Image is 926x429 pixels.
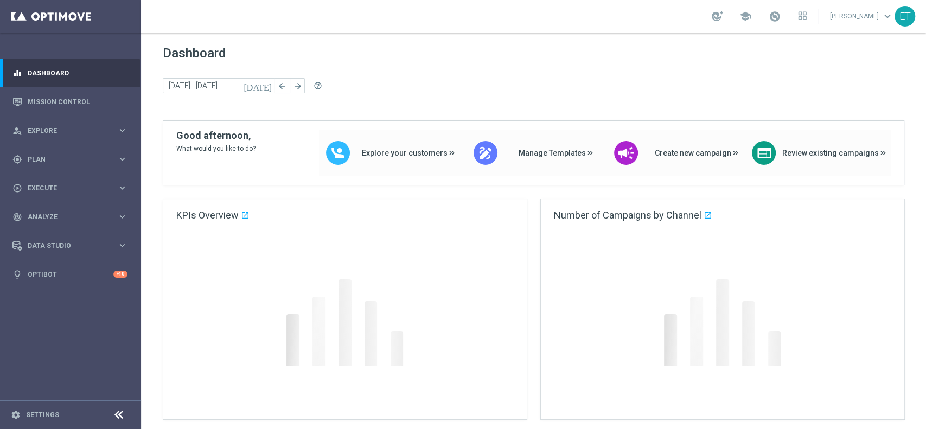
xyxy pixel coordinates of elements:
[11,410,21,420] i: settings
[12,155,128,164] button: gps_fixed Plan keyboard_arrow_right
[28,242,117,249] span: Data Studio
[28,185,117,191] span: Execute
[12,126,22,136] i: person_search
[882,10,893,22] span: keyboard_arrow_down
[12,59,127,87] div: Dashboard
[117,154,127,164] i: keyboard_arrow_right
[12,69,128,78] button: equalizer Dashboard
[28,260,113,289] a: Optibot
[12,184,128,193] button: play_circle_outline Execute keyboard_arrow_right
[28,156,117,163] span: Plan
[12,87,127,116] div: Mission Control
[26,412,59,418] a: Settings
[12,270,128,279] button: lightbulb Optibot +10
[12,98,128,106] button: Mission Control
[12,126,128,135] button: person_search Explore keyboard_arrow_right
[12,241,117,251] div: Data Studio
[12,155,117,164] div: Plan
[113,271,127,278] div: +10
[829,8,895,24] a: [PERSON_NAME]keyboard_arrow_down
[117,212,127,222] i: keyboard_arrow_right
[12,270,22,279] i: lightbulb
[12,68,22,78] i: equalizer
[12,212,22,222] i: track_changes
[12,155,22,164] i: gps_fixed
[117,183,127,193] i: keyboard_arrow_right
[12,241,128,250] button: Data Studio keyboard_arrow_right
[895,6,915,27] div: ET
[12,260,127,289] div: Optibot
[12,212,117,222] div: Analyze
[28,87,127,116] a: Mission Control
[28,59,127,87] a: Dashboard
[12,213,128,221] button: track_changes Analyze keyboard_arrow_right
[117,240,127,251] i: keyboard_arrow_right
[739,10,751,22] span: school
[28,127,117,134] span: Explore
[117,125,127,136] i: keyboard_arrow_right
[12,126,117,136] div: Explore
[12,183,22,193] i: play_circle_outline
[28,214,117,220] span: Analyze
[12,183,117,193] div: Execute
